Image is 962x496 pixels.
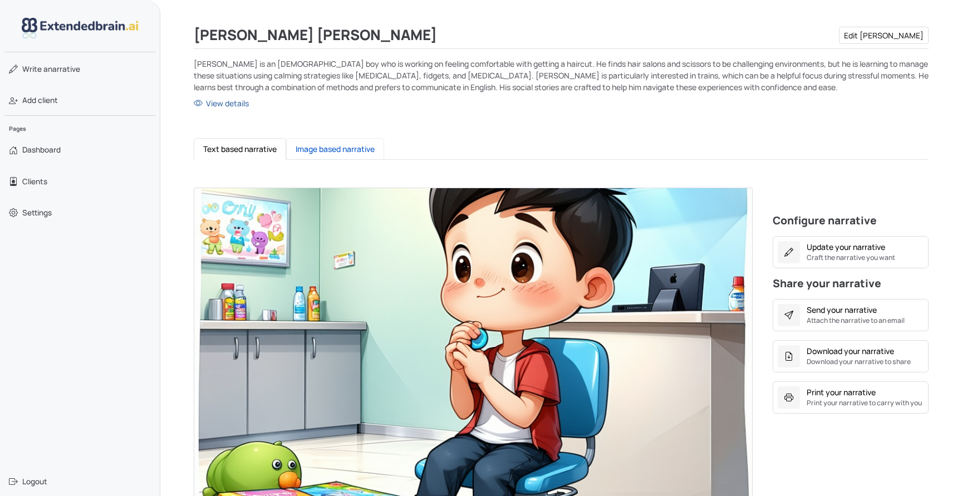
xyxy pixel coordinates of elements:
div: Download your narrative [807,345,894,357]
span: Add client [22,95,58,106]
span: Logout [22,476,47,487]
button: Print your narrativePrint your narrative to carry with you [773,381,929,414]
span: Dashboard [22,144,61,155]
button: Send your narrativeAttach the narrative to an email [773,299,929,331]
a: Edit [PERSON_NAME] [839,27,929,44]
img: logo [22,18,139,38]
small: Print your narrative to carry with you [807,398,922,408]
div: Update your narrative [807,241,885,253]
div: Send your narrative [807,304,877,316]
button: Update your narrativeCraft the narrative you want [773,236,929,268]
h4: Configure narrative [773,214,929,232]
div: Print your narrative [807,386,876,398]
span: Clients [22,176,47,187]
button: Image based narrative [286,138,384,160]
small: Attach the narrative to an email [807,316,905,326]
p: [PERSON_NAME] is an [DEMOGRAPHIC_DATA] boy who is working on feeling comfortable with getting a h... [194,58,929,93]
span: narrative [22,63,80,75]
small: Download your narrative to share [807,357,911,367]
small: Craft the narrative you want [807,253,895,263]
button: Text based narrative [194,138,286,160]
h4: Share your narrative [773,277,929,294]
div: [PERSON_NAME] [PERSON_NAME] [194,27,929,44]
button: Download your narrativeDownload your narrative to share [773,340,929,372]
span: Write a [22,64,48,74]
a: View details [194,97,929,109]
span: Settings [22,207,52,218]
